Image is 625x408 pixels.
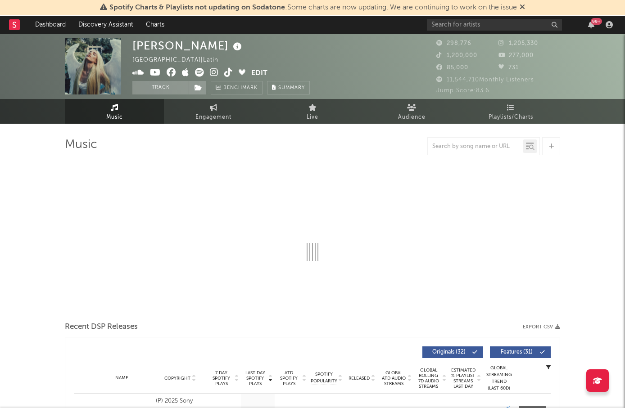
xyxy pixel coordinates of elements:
span: 85,000 [436,65,468,71]
span: Last Day Spotify Plays [243,370,267,386]
a: Music [65,99,164,124]
div: [PERSON_NAME] [132,38,244,53]
div: [GEOGRAPHIC_DATA] | Latin [132,55,229,66]
a: Benchmark [211,81,263,94]
span: 1,200,000 [436,53,477,58]
span: Engagement [195,112,231,123]
a: Discovery Assistant [72,16,140,34]
span: 1,205,330 [498,40,538,46]
button: Edit [251,68,267,79]
span: 298,776 [436,40,471,46]
div: Global Streaming Trend (Last 60D) [485,365,512,392]
span: Music [106,112,123,123]
a: Charts [140,16,171,34]
span: Benchmark [223,83,258,94]
span: Playlists/Charts [489,112,533,123]
span: Global ATD Audio Streams [381,370,406,386]
button: Originals(32) [422,346,483,358]
button: 99+ [588,21,594,28]
span: Spotify Popularity [311,371,337,385]
span: Released [349,376,370,381]
span: ATD Spotify Plays [277,370,301,386]
input: Search by song name or URL [428,143,523,150]
span: Copyright [164,376,190,381]
input: Search for artists [427,19,562,31]
button: Export CSV [523,324,560,330]
span: Spotify Charts & Playlists not updating on Sodatone [109,4,285,11]
span: Dismiss [520,4,525,11]
button: Summary [267,81,310,94]
a: Audience [362,99,461,124]
span: Global Rolling 7D Audio Streams [416,368,441,389]
span: 11,544,710 Monthly Listeners [436,77,534,83]
div: Name [92,375,151,381]
a: Engagement [164,99,263,124]
span: 731 [498,65,519,71]
span: Audience [398,112,426,123]
a: Live [263,99,362,124]
a: Dashboard [29,16,72,34]
span: : Some charts are now updating. We are continuing to work on the issue [109,4,517,11]
span: Summary [278,85,305,90]
span: Estimated % Playlist Streams Last Day [451,368,476,389]
button: Track [132,81,189,94]
span: Originals ( 32 ) [428,350,470,355]
span: Live [307,112,318,123]
span: 7 Day Spotify Plays [209,370,233,386]
span: Recent DSP Releases [65,322,138,332]
a: Playlists/Charts [461,99,560,124]
span: Jump Score: 83.6 [436,88,489,94]
span: 277,000 [498,53,534,58]
span: Features ( 31 ) [496,350,537,355]
button: Features(31) [490,346,551,358]
div: 99 + [591,18,602,25]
